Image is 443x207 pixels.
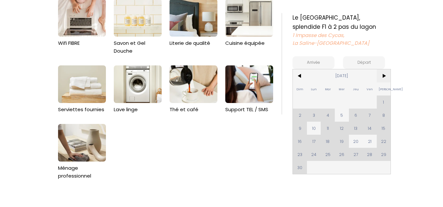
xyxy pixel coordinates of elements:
[307,82,321,95] span: Lun
[349,82,363,95] span: Jeu
[363,82,377,95] span: Ven
[58,106,106,113] p: Serviettes fournies
[114,39,162,55] p: Savon et Gel Douche
[292,31,385,39] span: 1 Impasse des Cycas,
[307,122,321,135] span: 10
[292,56,334,69] input: Arrivée
[58,39,106,47] p: Wifi FIBRE
[170,65,217,103] img: 16317116268495.png
[225,106,273,113] p: Support TEL / SMS
[349,135,363,148] span: 20
[114,65,162,103] img: 16317117156563.png
[58,124,106,162] img: 1631711882769.png
[58,164,106,180] p: Ménage professionnel
[114,106,162,113] p: Lave linge
[225,65,273,103] img: 16321164693103.png
[225,39,273,47] p: Cuisine équipée
[307,69,377,82] span: [DATE]
[292,13,385,31] p: Le [GEOGRAPHIC_DATA], splendide F1 à 2 pas du lagon
[170,106,217,113] p: Thé et café
[58,65,106,103] img: 16317117296737.png
[377,82,391,95] span: [PERSON_NAME]
[335,109,349,122] span: 5
[343,56,385,69] input: Départ
[293,69,307,82] span: <
[293,82,307,95] span: Dim
[321,82,335,95] span: Mar
[377,69,391,82] span: >
[170,39,217,47] p: Literie de qualité
[335,82,349,95] span: Mer
[292,31,385,47] p: La Saline-[GEOGRAPHIC_DATA]
[363,135,377,148] span: 21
